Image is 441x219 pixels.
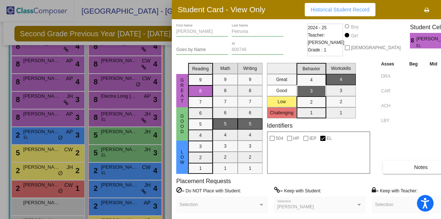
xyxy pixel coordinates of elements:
h3: Student Card - View Only [178,5,265,14]
span: Notes [414,164,428,170]
span: 2024 - 25 [308,24,327,31]
label: = Keep with Student: [274,187,321,194]
span: IEP [310,134,317,143]
button: Historical Student Record [305,3,375,16]
span: Teacher: [PERSON_NAME] [308,31,344,46]
span: 8 [410,36,416,45]
th: Asses [379,60,403,68]
span: HP [293,134,300,143]
span: Historical Student Record [311,7,370,13]
label: Placement Requests [176,178,231,185]
input: assessment [381,71,401,82]
input: goes by name [176,47,228,53]
span: [DEMOGRAPHIC_DATA] [351,43,401,52]
span: Grade : 1 [308,46,326,54]
div: Boy [351,24,359,30]
span: [PERSON_NAME] [277,204,314,209]
span: EL [327,134,332,143]
th: Beg [403,60,424,68]
span: Great [179,78,186,104]
span: Good [179,114,186,134]
span: 504 [276,134,283,143]
div: Girl [351,33,358,39]
input: assessment [381,115,401,126]
label: Identifiers [267,122,293,129]
span: Low [179,149,186,165]
label: = Keep with Teacher: [372,187,418,194]
input: assessment [381,100,401,111]
input: assessment [381,85,401,97]
input: Enter ID [232,47,284,53]
label: = Do NOT Place with Student: [176,187,241,194]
